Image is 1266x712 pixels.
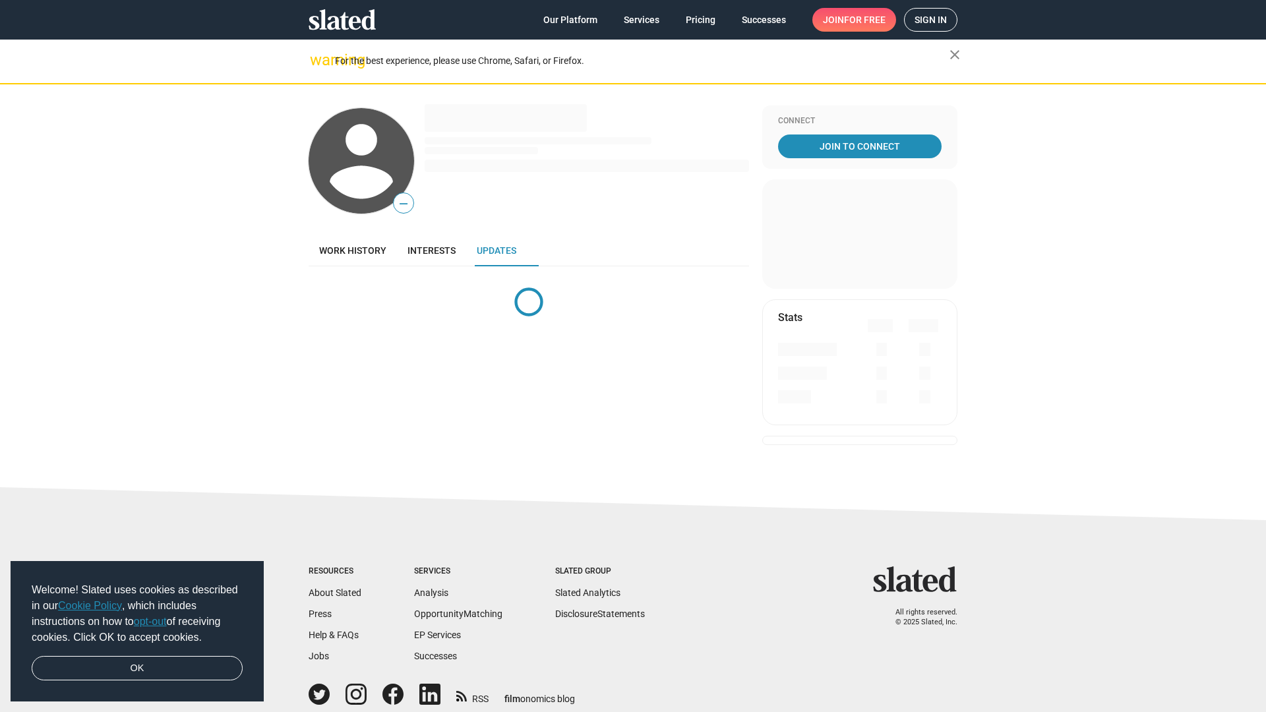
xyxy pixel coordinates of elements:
mat-icon: warning [310,52,326,68]
a: Our Platform [533,8,608,32]
span: film [504,694,520,704]
span: Welcome! Slated uses cookies as described in our , which includes instructions on how to of recei... [32,582,243,645]
span: Join [823,8,886,32]
span: for free [844,8,886,32]
a: About Slated [309,587,361,598]
a: filmonomics blog [504,682,575,705]
a: Join To Connect [778,134,942,158]
div: Services [414,566,502,577]
span: Successes [742,8,786,32]
div: For the best experience, please use Chrome, Safari, or Firefox. [335,52,950,70]
a: Analysis [414,587,448,598]
a: Help & FAQs [309,630,359,640]
a: Cookie Policy [58,600,122,611]
a: EP Services [414,630,461,640]
a: DisclosureStatements [555,608,645,619]
mat-card-title: Stats [778,311,802,324]
mat-icon: close [947,47,963,63]
span: Sign in [915,9,947,31]
div: Slated Group [555,566,645,577]
span: Services [624,8,659,32]
a: Jobs [309,651,329,661]
span: Join To Connect [781,134,939,158]
span: Work history [319,245,386,256]
a: RSS [456,685,489,705]
a: Services [613,8,670,32]
a: dismiss cookie message [32,656,243,681]
a: Press [309,608,332,619]
div: cookieconsent [11,561,264,702]
a: Sign in [904,8,957,32]
span: — [394,195,413,212]
div: Resources [309,566,361,577]
a: Slated Analytics [555,587,620,598]
a: Interests [397,235,466,266]
span: Interests [407,245,456,256]
span: Pricing [686,8,715,32]
a: Pricing [675,8,726,32]
span: Our Platform [543,8,597,32]
a: Successes [414,651,457,661]
a: opt-out [134,616,167,627]
div: Connect [778,116,942,127]
span: Updates [477,245,516,256]
a: OpportunityMatching [414,608,502,619]
a: Joinfor free [812,8,896,32]
a: Work history [309,235,397,266]
a: Updates [466,235,527,266]
p: All rights reserved. © 2025 Slated, Inc. [882,608,957,627]
a: Successes [731,8,797,32]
